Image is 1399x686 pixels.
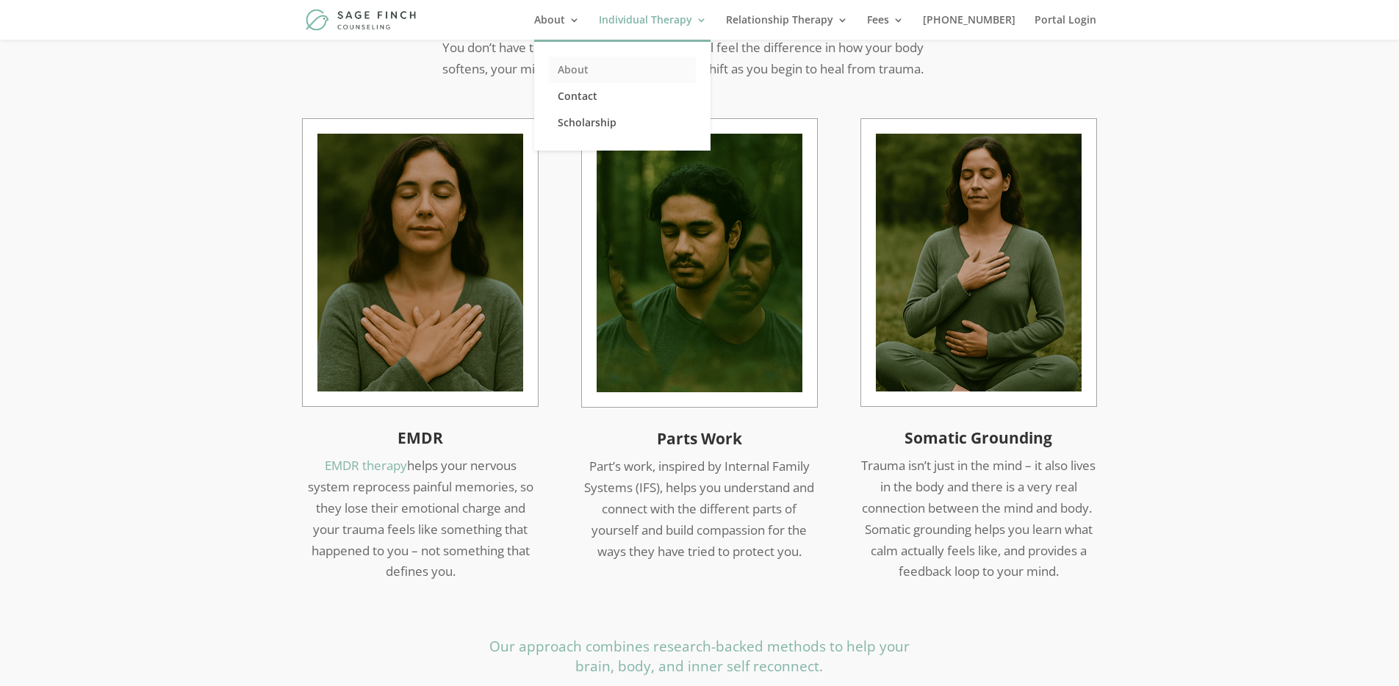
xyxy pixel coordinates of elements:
img: somatic grounding [876,134,1082,391]
p: helps your nervous system reprocess painful memories, so they lose their emotional charge and you... [303,455,538,582]
p: Part’s work, inspired by Internal Family Systems (IFS), helps you understand and connect with the... [582,456,817,563]
p: You don’t have to understand the science. You’ll feel the difference in how your body softens, yo... [442,37,957,80]
p: Our approach combines research-backed methods to help your brain, body, and inner self reconnect. [470,637,929,676]
a: About [534,15,580,40]
a: IFS inspired parts work [582,379,817,396]
img: emdr therapy [317,134,523,391]
h3: Parts Work [582,429,817,456]
a: Relationship Therapy [726,15,848,40]
a: [PHONE_NUMBER] [923,15,1015,40]
a: somatic grounding [861,378,1096,395]
a: Contact [549,83,696,109]
a: EMDR therapy [303,378,538,395]
h3: Somatic Grounding [861,428,1096,455]
a: Individual Therapy [599,15,707,40]
a: About [549,57,696,83]
p: Trauma isn’t just in the mind – it also lives in the body and there is a very real connection bet... [861,455,1096,582]
a: Scholarship [549,109,696,136]
a: EMDR therapy [325,457,407,474]
a: Fees [867,15,904,40]
h3: EMDR [303,428,538,455]
img: ifs inspired parts work [597,134,802,391]
a: Portal Login [1035,15,1096,40]
img: Sage Finch Counseling | LGBTQ+ Therapy in Plano [306,9,418,30]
